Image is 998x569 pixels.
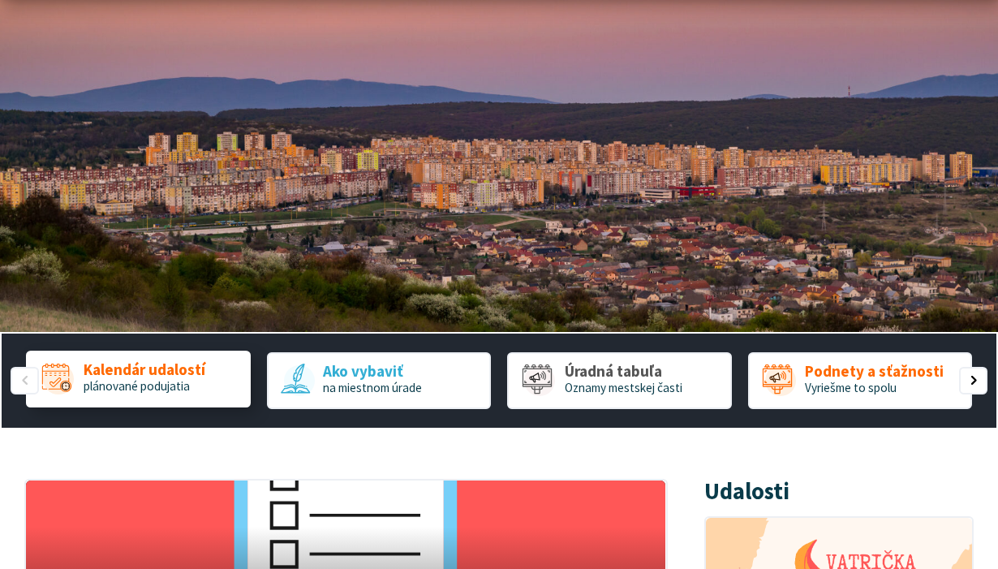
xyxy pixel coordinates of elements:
div: Predošlý slajd [11,367,38,394]
span: Podnety a sťažnosti [805,363,944,380]
a: Podnety a sťažnosti Vyriešme to spolu [748,352,973,409]
span: Ako vybaviť [323,363,422,380]
span: Kalendár udalostí [84,362,205,379]
div: 3 / 5 [507,352,732,409]
span: Úradná tabuľa [565,363,682,380]
span: na miestnom úrade [323,380,422,395]
a: Ako vybaviť na miestnom úrade [267,352,492,409]
div: 4 / 5 [748,352,973,409]
span: plánované podujatia [84,378,190,394]
div: 1 / 5 [26,352,251,409]
a: Úradná tabuľa Oznamy mestskej časti [507,352,732,409]
span: Oznamy mestskej časti [565,380,682,395]
a: Kalendár udalostí plánované podujatia [26,351,251,407]
h3: Udalosti [704,479,789,504]
div: 2 / 5 [267,352,492,409]
span: Vyriešme to spolu [805,380,897,395]
div: Nasledujúci slajd [959,367,987,394]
